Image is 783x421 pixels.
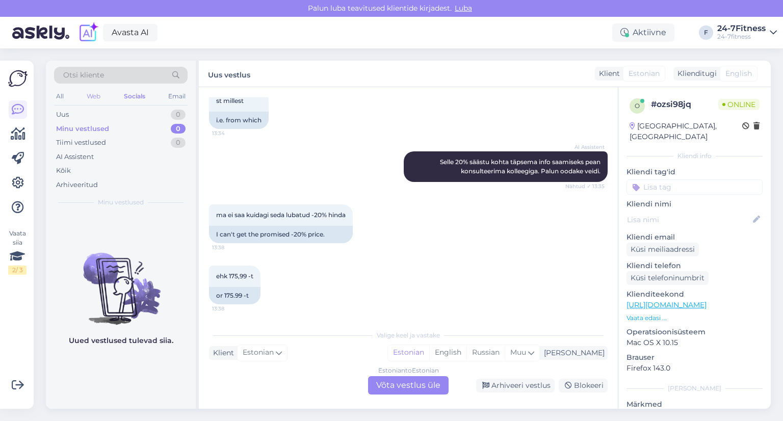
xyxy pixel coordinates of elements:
[651,98,718,111] div: # ozsi98jq
[630,121,742,142] div: [GEOGRAPHIC_DATA], [GEOGRAPHIC_DATA]
[627,260,763,271] p: Kliendi telefon
[171,110,186,120] div: 0
[565,182,605,190] span: Nähtud ✓ 13:35
[46,234,196,326] img: No chats
[627,399,763,410] p: Märkmed
[388,345,429,360] div: Estonian
[216,97,244,104] span: st millest
[56,110,69,120] div: Uus
[717,24,766,33] div: 24-7Fitness
[216,272,253,280] span: ehk 175,99 -t
[56,138,106,148] div: Tiimi vestlused
[466,345,505,360] div: Russian
[627,167,763,177] p: Kliendi tag'id
[595,68,620,79] div: Klient
[243,347,274,358] span: Estonian
[510,348,526,357] span: Muu
[212,305,250,312] span: 13:38
[629,68,660,79] span: Estonian
[8,69,28,88] img: Askly Logo
[627,243,699,256] div: Küsi meiliaadressi
[69,335,173,346] p: Uued vestlused tulevad siia.
[440,158,602,175] span: Selle 20% säästu kohta täpsema info saamiseks pean konsulteerima kolleegiga. Palun oodake veidi.
[8,229,27,275] div: Vaata siia
[476,379,555,392] div: Arhiveeri vestlus
[635,102,640,110] span: o
[718,99,760,110] span: Online
[208,67,250,81] label: Uus vestlus
[56,166,71,176] div: Kõik
[627,271,709,285] div: Küsi telefoninumbrit
[378,366,439,375] div: Estonian to Estonian
[540,348,605,358] div: [PERSON_NAME]
[627,300,707,309] a: [URL][DOMAIN_NAME]
[63,70,104,81] span: Otsi kliente
[122,90,147,103] div: Socials
[627,214,751,225] input: Lisa nimi
[566,143,605,151] span: AI Assistent
[627,337,763,348] p: Mac OS X 10.15
[212,129,250,137] span: 13:34
[209,112,269,129] div: i.e. from which
[209,331,608,340] div: Valige keel ja vastake
[627,151,763,161] div: Kliendi info
[559,379,608,392] div: Blokeeri
[717,24,777,41] a: 24-7Fitness24-7fitness
[717,33,766,41] div: 24-7fitness
[627,352,763,363] p: Brauser
[56,180,98,190] div: Arhiveeritud
[103,24,158,41] a: Avasta AI
[627,327,763,337] p: Operatsioonisüsteem
[627,232,763,243] p: Kliendi email
[85,90,102,103] div: Web
[209,348,234,358] div: Klient
[368,376,449,394] div: Võta vestlus üle
[216,211,346,219] span: ma ei saa kuidagi seda lubatud -20% hinda
[209,226,353,243] div: I can't get the promised -20% price.
[171,124,186,134] div: 0
[673,68,717,79] div: Klienditugi
[56,152,94,162] div: AI Assistent
[98,198,144,207] span: Minu vestlused
[627,199,763,209] p: Kliendi nimi
[166,90,188,103] div: Email
[209,287,260,304] div: or 175.99 -t
[627,313,763,323] p: Vaata edasi ...
[725,68,752,79] span: English
[452,4,475,13] span: Luba
[627,289,763,300] p: Klienditeekond
[54,90,66,103] div: All
[212,244,250,251] span: 13:38
[8,266,27,275] div: 2 / 3
[77,22,99,43] img: explore-ai
[627,179,763,195] input: Lisa tag
[171,138,186,148] div: 0
[429,345,466,360] div: English
[627,363,763,374] p: Firefox 143.0
[56,124,109,134] div: Minu vestlused
[612,23,674,42] div: Aktiivne
[627,384,763,393] div: [PERSON_NAME]
[699,25,713,40] div: F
